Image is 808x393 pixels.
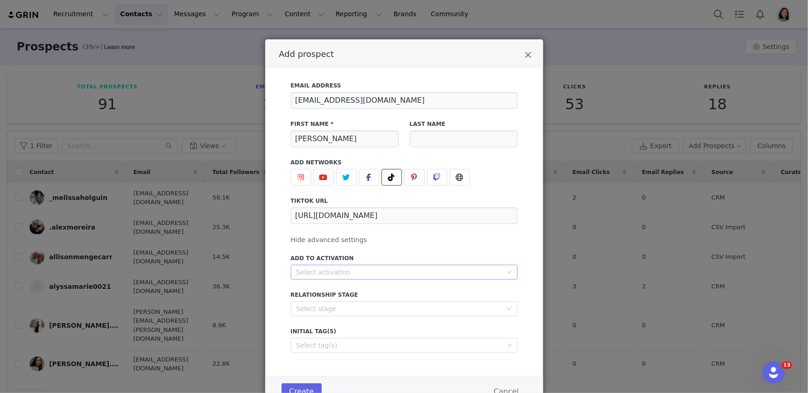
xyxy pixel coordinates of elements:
[297,174,305,181] img: instagram.svg
[291,291,518,299] label: Relationship Stage
[782,362,792,369] span: 13
[507,306,512,312] i: icon: down
[279,49,334,59] span: Add prospect
[291,81,518,90] label: Email Address
[296,341,504,350] div: Select tag(s)
[291,254,518,262] label: Add to Activation
[291,197,518,205] label: tiktok URL
[763,362,785,384] iframe: Intercom live chat
[291,158,518,167] label: Add Networks
[291,207,518,224] input: https://www.tiktok.com/@username
[507,269,512,276] i: icon: down
[507,343,513,349] i: icon: down
[291,327,518,336] label: Initial Tag(s)
[296,268,502,277] div: Select activation
[296,304,502,313] div: Select stage
[291,120,399,128] label: First Name *
[525,50,532,62] button: Close
[410,120,518,128] label: Last Name
[291,236,367,243] span: Hide advanced settings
